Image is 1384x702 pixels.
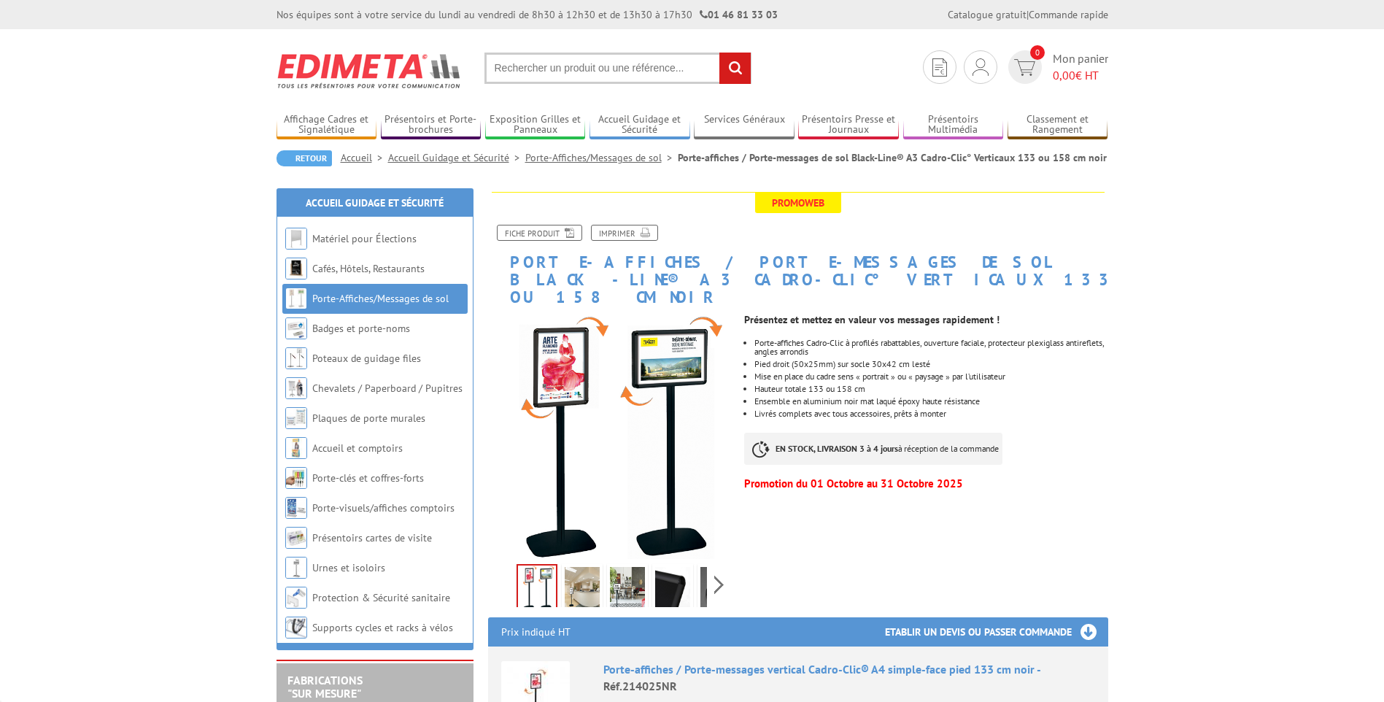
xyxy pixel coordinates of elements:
a: Plaques de porte murales [312,412,425,425]
img: Présentoirs cartes de visite [285,527,307,549]
a: Porte-Affiches/Messages de sol [525,151,678,164]
a: Poteaux de guidage files [312,352,421,365]
h3: Etablir un devis ou passer commande [885,617,1108,647]
strong: 01 46 81 33 03 [700,8,778,21]
a: Accueil [341,151,388,164]
img: vision_1_214025nr.jpg [700,567,735,612]
div: Porte-affiches / Porte-messages vertical Cadro-Clic® A4 simple-face pied 133 cm noir - [603,661,1095,695]
a: Catalogue gratuit [948,8,1027,21]
a: Porte-Affiches/Messages de sol [312,292,449,305]
p: Promotion du 01 Octobre au 31 Octobre 2025 [744,479,1107,488]
img: Porte-Affiches/Messages de sol [285,288,307,309]
img: devis rapide [1014,59,1035,76]
li: Livrés complets avec tous accessoires, prêts à monter [754,409,1107,418]
img: Urnes et isoloirs [285,557,307,579]
li: Mise en place du cadre sens « portrait » ou « paysage » par l’utilisateur [754,372,1107,381]
p: Prix indiqué HT [501,617,571,647]
img: Porte-visuels/affiches comptoirs [285,497,307,519]
a: Supports cycles et racks à vélos [312,621,453,634]
a: Matériel pour Élections [312,232,417,245]
img: Cafés, Hôtels, Restaurants [285,258,307,279]
img: Supports cycles et racks à vélos [285,617,307,639]
a: Protection & Sécurité sanitaire [312,591,450,604]
span: 0,00 [1053,68,1075,82]
a: Accueil Guidage et Sécurité [589,113,690,137]
a: devis rapide 0 Mon panier 0,00€ HT [1005,50,1108,84]
img: devis rapide [973,58,989,76]
a: Présentoirs cartes de visite [312,531,432,544]
a: Chevalets / Paperboard / Pupitres [312,382,463,395]
li: Porte-affiches Cadro-Clic à profilés rabattables, ouverture faciale, protecteur plexiglass antire... [754,339,1107,356]
a: Commande rapide [1029,8,1108,21]
a: Présentoirs Multimédia [903,113,1004,137]
a: Badges et porte-noms [312,322,410,335]
strong: EN STOCK, LIVRAISON 3 à 4 jours [776,443,898,454]
p: Hauteur totale 133 ou 158 cm [754,385,1107,393]
li: Ensemble en aluminium noir mat laqué époxy haute résistance [754,397,1107,406]
a: Exposition Grilles et Panneaux [485,113,586,137]
a: Accueil et comptoirs [312,441,403,455]
span: 0 [1030,45,1045,60]
a: Présentoirs et Porte-brochures [381,113,482,137]
img: devis rapide [932,58,947,77]
strong: Présentez et mettez en valeur vos messages rapidement ! [744,313,1000,326]
a: Fiche produit [497,225,582,241]
img: porte_affiches_de_sol_214000nr.jpg [518,566,556,611]
span: € HT [1053,67,1108,84]
img: Plaques de porte murales [285,407,307,429]
span: Next [712,573,726,597]
input: rechercher [719,53,751,84]
img: 214025nr_angle.jpg [655,567,690,612]
img: porte_affiches_porte_messages_214025nr.jpg [565,567,600,612]
a: Accueil Guidage et Sécurité [388,151,525,164]
div: Nos équipes sont à votre service du lundi au vendredi de 8h30 à 12h30 et de 13h30 à 17h30 [277,7,778,22]
img: Edimeta [277,44,463,98]
span: Réf.214025NR [603,679,677,693]
img: Protection & Sécurité sanitaire [285,587,307,609]
li: Porte-affiches / Porte-messages de sol Black-Line® A3 Cadro-Clic° Verticaux 133 ou 158 cm noir [678,150,1107,165]
img: Poteaux de guidage files [285,347,307,369]
img: Porte-clés et coffres-forts [285,467,307,489]
a: Classement et Rangement [1008,113,1108,137]
a: Porte-clés et coffres-forts [312,471,424,485]
span: Mon panier [1053,50,1108,84]
img: porte_affiches_de_sol_214000nr.jpg [488,314,734,560]
img: Accueil et comptoirs [285,437,307,459]
img: porte_affiches_porte_messages_mise_en_scene_214025nr.jpg [610,567,645,612]
a: Services Généraux [694,113,795,137]
a: FABRICATIONS"Sur Mesure" [287,673,363,701]
a: Porte-visuels/affiches comptoirs [312,501,455,514]
img: Chevalets / Paperboard / Pupitres [285,377,307,399]
span: Promoweb [755,193,841,213]
a: Accueil Guidage et Sécurité [306,196,444,209]
a: Présentoirs Presse et Journaux [798,113,899,137]
img: Badges et porte-noms [285,317,307,339]
input: Rechercher un produit ou une référence... [484,53,751,84]
a: Urnes et isoloirs [312,561,385,574]
a: Affichage Cadres et Signalétique [277,113,377,137]
p: à réception de la commande [744,433,1002,465]
img: Matériel pour Élections [285,228,307,250]
a: Cafés, Hôtels, Restaurants [312,262,425,275]
div: | [948,7,1108,22]
p: Pied droit (50x25mm) sur socle 30x42 cm lesté [754,360,1107,369]
a: Retour [277,150,332,166]
a: Imprimer [591,225,658,241]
